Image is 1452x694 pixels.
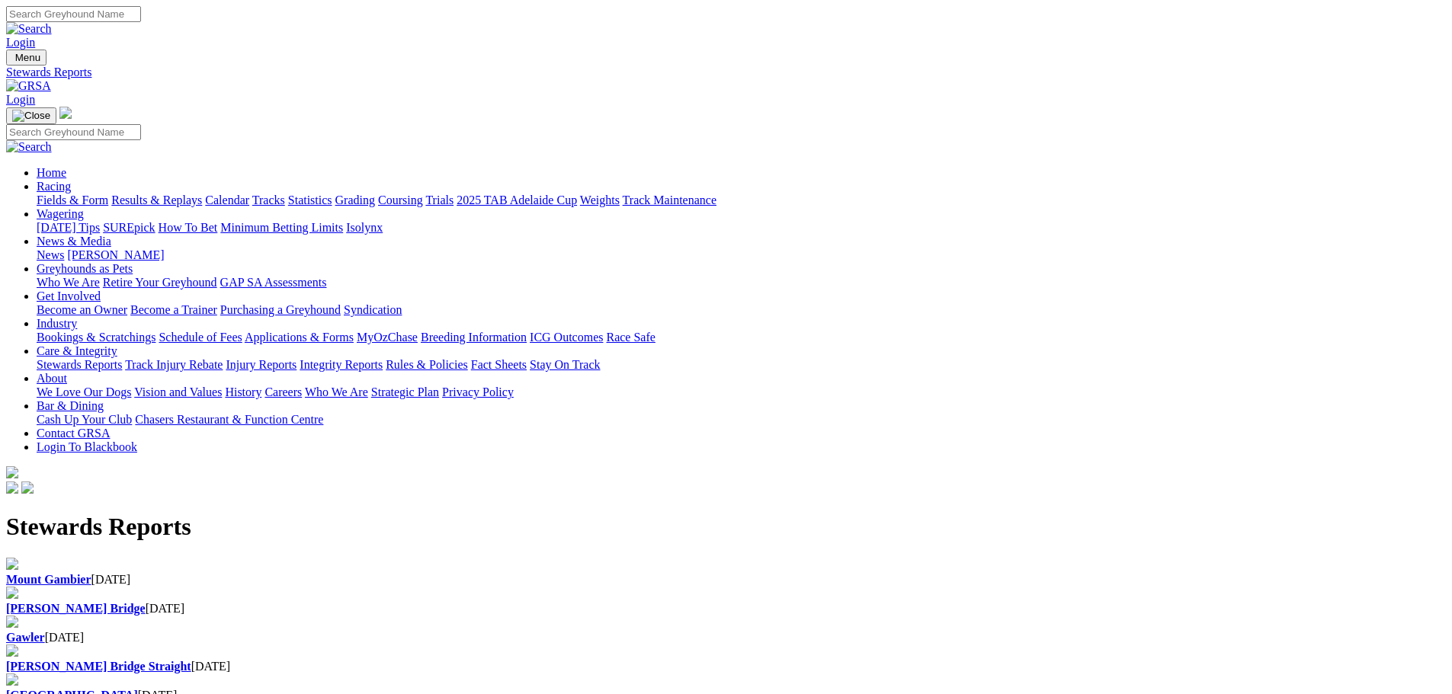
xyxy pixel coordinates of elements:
[37,235,111,248] a: News & Media
[37,193,108,206] a: Fields & Form
[37,344,117,357] a: Care & Integrity
[371,385,439,398] a: Strategic Plan
[103,221,155,234] a: SUREpick
[130,303,217,316] a: Become a Trainer
[37,331,155,344] a: Bookings & Scratchings
[37,358,122,371] a: Stewards Reports
[37,413,1446,427] div: Bar & Dining
[425,193,454,206] a: Trials
[37,427,110,440] a: Contact GRSA
[225,385,261,398] a: History
[37,193,1446,207] div: Racing
[37,248,1446,262] div: News & Media
[125,358,223,371] a: Track Injury Rebate
[300,358,383,371] a: Integrity Reports
[288,193,332,206] a: Statistics
[6,107,56,124] button: Toggle navigation
[6,631,1446,644] div: [DATE]
[606,331,655,344] a: Race Safe
[6,513,1446,541] h1: Stewards Reports
[245,331,354,344] a: Applications & Forms
[6,616,18,628] img: file-red.svg
[6,573,1446,587] div: [DATE]
[442,385,514,398] a: Privacy Policy
[220,303,341,316] a: Purchasing a Greyhound
[37,262,133,275] a: Greyhounds as Pets
[6,36,35,49] a: Login
[37,440,137,453] a: Login To Blackbook
[37,303,1446,317] div: Get Involved
[37,289,101,302] a: Get Involved
[421,331,527,344] a: Breeding Information
[6,481,18,494] img: facebook.svg
[6,573,91,586] a: Mount Gambier
[37,385,1446,399] div: About
[378,193,423,206] a: Coursing
[37,276,100,289] a: Who We Are
[6,660,191,673] a: [PERSON_NAME] Bridge Straight
[530,358,600,371] a: Stay On Track
[346,221,383,234] a: Isolynx
[135,413,323,426] a: Chasers Restaurant & Function Centre
[6,93,35,106] a: Login
[159,221,218,234] a: How To Bet
[6,602,1446,616] div: [DATE]
[6,644,18,657] img: file-red.svg
[134,385,222,398] a: Vision and Values
[37,166,66,179] a: Home
[6,6,141,22] input: Search
[37,180,71,193] a: Racing
[220,276,327,289] a: GAP SA Assessments
[21,481,34,494] img: twitter.svg
[6,602,146,615] a: [PERSON_NAME] Bridge
[580,193,620,206] a: Weights
[159,331,242,344] a: Schedule of Fees
[6,558,18,570] img: file-red.svg
[37,317,77,330] a: Industry
[305,385,368,398] a: Who We Are
[12,110,50,122] img: Close
[37,303,127,316] a: Become an Owner
[623,193,716,206] a: Track Maintenance
[335,193,375,206] a: Grading
[59,107,72,119] img: logo-grsa-white.png
[67,248,164,261] a: [PERSON_NAME]
[6,50,46,66] button: Toggle navigation
[264,385,302,398] a: Careers
[15,52,40,63] span: Menu
[111,193,202,206] a: Results & Replays
[6,22,52,36] img: Search
[6,140,52,154] img: Search
[6,466,18,478] img: logo-grsa-white.png
[37,276,1446,289] div: Greyhounds as Pets
[6,673,18,686] img: file-red.svg
[6,124,141,140] input: Search
[37,399,104,412] a: Bar & Dining
[37,358,1446,372] div: Care & Integrity
[37,331,1446,344] div: Industry
[220,221,343,234] a: Minimum Betting Limits
[6,79,51,93] img: GRSA
[37,372,67,385] a: About
[471,358,527,371] a: Fact Sheets
[226,358,296,371] a: Injury Reports
[386,358,468,371] a: Rules & Policies
[37,413,132,426] a: Cash Up Your Club
[6,587,18,599] img: file-red.svg
[37,385,131,398] a: We Love Our Dogs
[6,66,1446,79] a: Stewards Reports
[37,221,1446,235] div: Wagering
[103,276,217,289] a: Retire Your Greyhound
[252,193,285,206] a: Tracks
[37,221,100,234] a: [DATE] Tips
[205,193,249,206] a: Calendar
[37,248,64,261] a: News
[6,631,45,644] a: Gawler
[37,207,84,220] a: Wagering
[530,331,603,344] a: ICG Outcomes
